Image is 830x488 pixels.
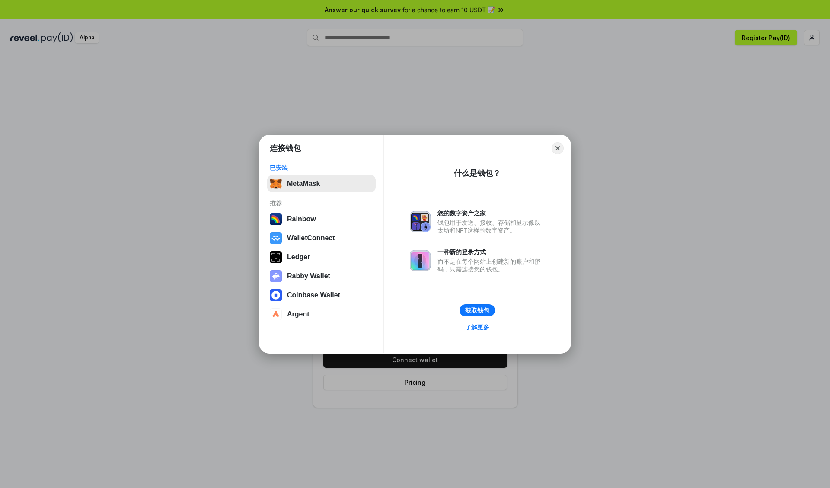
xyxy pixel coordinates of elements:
[287,310,310,318] div: Argent
[437,248,545,256] div: 一种新的登录方式
[460,304,495,316] button: 获取钱包
[267,249,376,266] button: Ledger
[267,268,376,285] button: Rabby Wallet
[270,251,282,263] img: svg+xml,%3Csvg%20xmlns%3D%22http%3A%2F%2Fwww.w3.org%2F2000%2Fsvg%22%20width%3D%2228%22%20height%3...
[454,168,501,179] div: 什么是钱包？
[270,178,282,190] img: svg+xml,%3Csvg%20fill%3D%22none%22%20height%3D%2233%22%20viewBox%3D%220%200%2035%2033%22%20width%...
[287,253,310,261] div: Ledger
[465,306,489,314] div: 获取钱包
[270,289,282,301] img: svg+xml,%3Csvg%20width%3D%2228%22%20height%3D%2228%22%20viewBox%3D%220%200%2028%2028%22%20fill%3D...
[270,308,282,320] img: svg+xml,%3Csvg%20width%3D%2228%22%20height%3D%2228%22%20viewBox%3D%220%200%2028%2028%22%20fill%3D...
[267,287,376,304] button: Coinbase Wallet
[287,272,330,280] div: Rabby Wallet
[552,142,564,154] button: Close
[465,323,489,331] div: 了解更多
[267,211,376,228] button: Rainbow
[460,322,495,333] a: 了解更多
[270,213,282,225] img: svg+xml,%3Csvg%20width%3D%22120%22%20height%3D%22120%22%20viewBox%3D%220%200%20120%20120%22%20fil...
[270,199,373,207] div: 推荐
[270,270,282,282] img: svg+xml,%3Csvg%20xmlns%3D%22http%3A%2F%2Fwww.w3.org%2F2000%2Fsvg%22%20fill%3D%22none%22%20viewBox...
[267,230,376,247] button: WalletConnect
[267,175,376,192] button: MetaMask
[270,232,282,244] img: svg+xml,%3Csvg%20width%3D%2228%22%20height%3D%2228%22%20viewBox%3D%220%200%2028%2028%22%20fill%3D...
[287,215,316,223] div: Rainbow
[410,250,431,271] img: svg+xml,%3Csvg%20xmlns%3D%22http%3A%2F%2Fwww.w3.org%2F2000%2Fsvg%22%20fill%3D%22none%22%20viewBox...
[437,258,545,273] div: 而不是在每个网站上创建新的账户和密码，只需连接您的钱包。
[270,143,301,153] h1: 连接钱包
[287,234,335,242] div: WalletConnect
[437,219,545,234] div: 钱包用于发送、接收、存储和显示像以太坊和NFT这样的数字资产。
[270,164,373,172] div: 已安装
[410,211,431,232] img: svg+xml,%3Csvg%20xmlns%3D%22http%3A%2F%2Fwww.w3.org%2F2000%2Fsvg%22%20fill%3D%22none%22%20viewBox...
[287,291,340,299] div: Coinbase Wallet
[287,180,320,188] div: MetaMask
[437,209,545,217] div: 您的数字资产之家
[267,306,376,323] button: Argent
